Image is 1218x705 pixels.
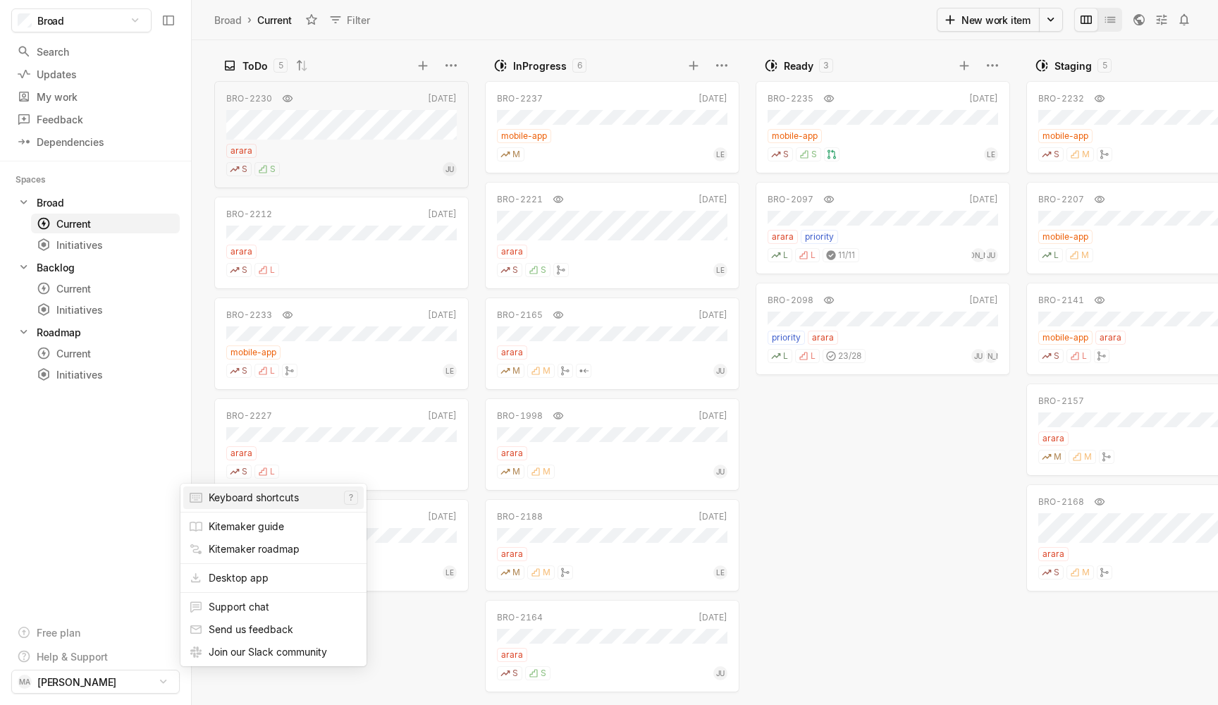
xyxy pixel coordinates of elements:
a: Desktop app [209,572,269,584]
span: Keyboard shortcuts [209,486,338,509]
a: Kitemaker roadmap [209,543,300,555]
kbd: ? [344,491,358,505]
a: Join our Slack community [209,646,327,658]
a: Send us feedback [209,623,293,635]
span: Support chat [209,596,358,618]
a: Kitemaker guide [209,520,284,532]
